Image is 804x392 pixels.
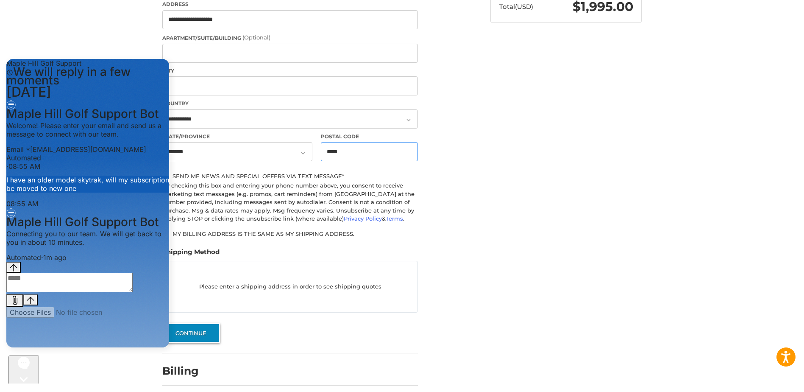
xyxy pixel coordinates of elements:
p: Connecting you to our team. We will get back to you in about 10 minutes. [6,175,169,192]
p: I have an older model skytrak, will my subscription be moved to new one [6,121,169,138]
span: Email [6,90,30,99]
a: Privacy Policy [344,215,382,222]
button: Continue [162,323,220,343]
label: Send me news and special offers via text message* [162,173,418,179]
button: Jump to the latest message [6,207,21,218]
span: [EMAIL_ADDRESS][DOMAIN_NAME] [30,90,146,99]
a: Terms [386,215,403,222]
textarea: live chat message input [6,218,133,238]
iframe: Gorgias live chat messenger [8,356,39,384]
div: 08:55 AM [6,145,169,153]
button: Add attachment [6,239,23,252]
label: Apartment/Suite/Building [162,34,418,42]
button: Send message [23,240,38,251]
span: Maple Hill Golf Support [6,4,81,13]
p: Please enter a shipping address in order to see shipping quotes [163,279,417,295]
legend: Shipping Method [162,247,220,261]
label: Address [162,0,418,8]
div: By checking this box and entering your phone number above, you consent to receive marketing text ... [162,182,418,223]
span: We will reply in a few moments [6,10,131,33]
small: (Optional) [242,34,270,41]
h3: Maple Hill Golf Support Bot [6,55,169,63]
div: · 08:55 AM [6,107,169,116]
label: Country [162,100,418,107]
h3: Maple Hill Golf Support Bot [6,163,169,171]
h2: [DATE] [6,33,169,42]
label: My billing address is the same as my shipping address. [162,230,418,237]
label: State/Province [162,133,312,140]
div: Automated · 1m ago [6,199,169,207]
h2: Billing [162,364,212,378]
p: Welcome! Please enter your email and send us a message to connect with our team. [6,67,169,84]
span: Total (USD) [499,3,533,11]
label: Postal Code [321,133,418,140]
div: Automated [6,99,169,116]
div: Live chat window header [6,4,169,33]
label: City [162,67,418,75]
div: Conversation messages [6,33,169,263]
